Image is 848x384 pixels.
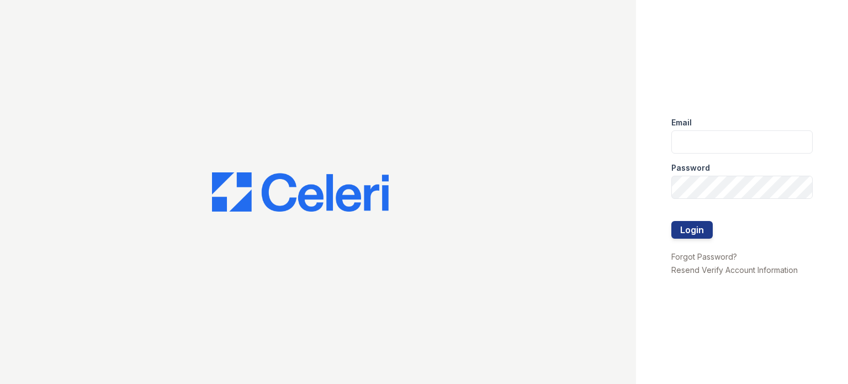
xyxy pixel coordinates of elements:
[212,172,389,212] img: CE_Logo_Blue-a8612792a0a2168367f1c8372b55b34899dd931a85d93a1a3d3e32e68fde9ad4.png
[671,117,692,128] label: Email
[671,162,710,173] label: Password
[671,252,737,261] a: Forgot Password?
[671,221,713,239] button: Login
[671,265,798,275] a: Resend Verify Account Information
